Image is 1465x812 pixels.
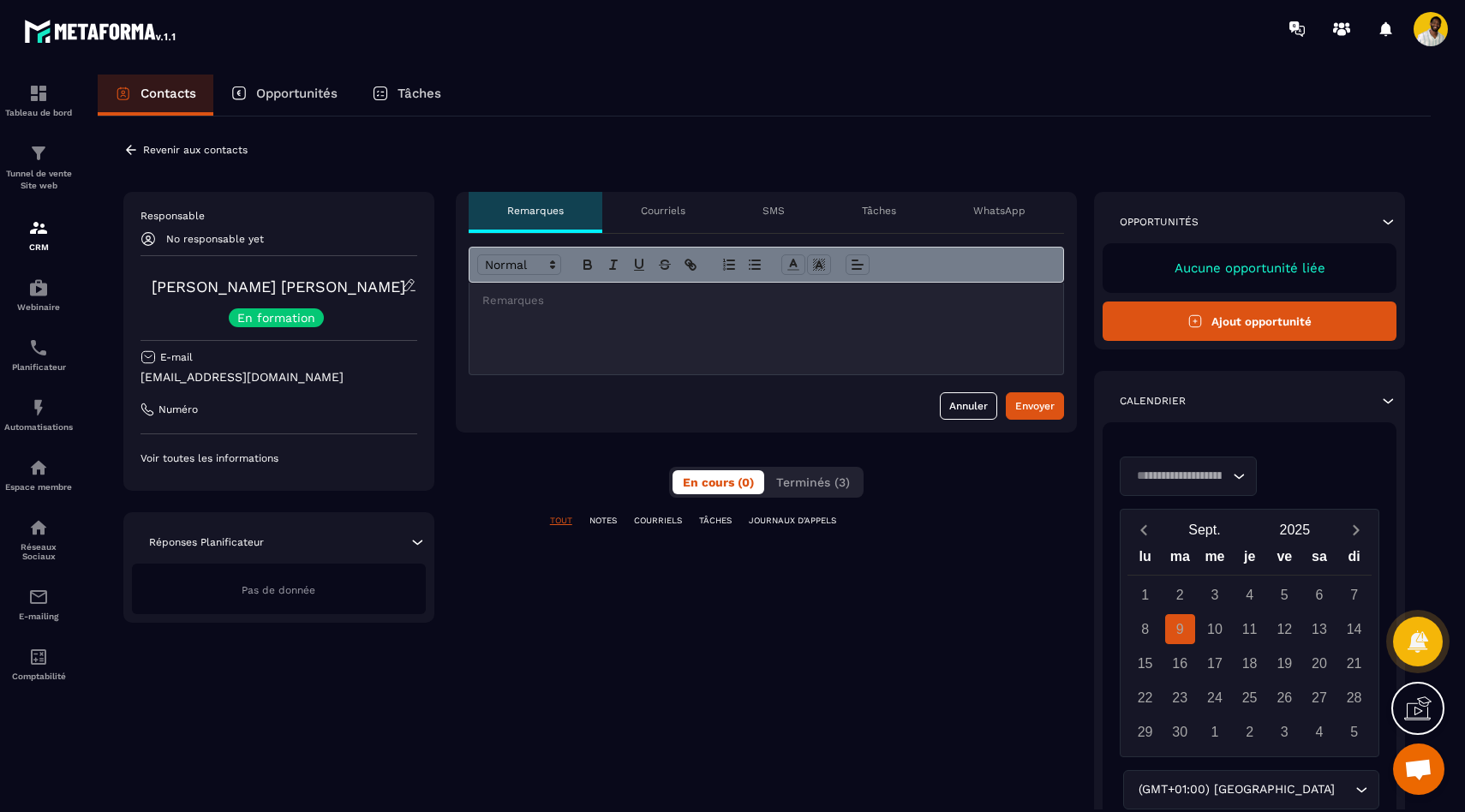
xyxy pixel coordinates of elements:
[1340,518,1372,541] button: Next month
[1120,260,1379,276] p: Aucune opportunité liée
[4,168,73,192] p: Tunnel de vente Site web
[1235,717,1265,747] div: 2
[160,350,193,364] p: E-mail
[1130,683,1160,713] div: 22
[4,542,73,561] p: Réseaux Sociaux
[1270,614,1300,644] div: 12
[28,83,49,104] img: formation
[4,422,73,432] p: Automatisations
[4,505,73,574] a: social-networksocial-networkRéseaux Sociaux
[1165,683,1195,713] div: 23
[4,265,73,325] a: automationsautomationsWebinaire
[762,204,785,218] p: SMS
[28,647,49,667] img: accountant
[1304,717,1334,747] div: 4
[1015,397,1055,415] div: Envoyer
[4,362,73,372] p: Planificateur
[1304,648,1334,678] div: 20
[1339,580,1369,610] div: 7
[1165,580,1195,610] div: 2
[4,482,73,492] p: Espace membre
[4,612,73,621] p: E-mailing
[1165,648,1195,678] div: 16
[1127,545,1163,575] div: lu
[1199,683,1229,713] div: 24
[141,451,417,465] p: Voir toutes les informations
[1270,717,1300,747] div: 3
[1165,717,1195,747] div: 30
[507,204,564,218] p: Remarques
[1270,580,1300,610] div: 5
[141,86,196,101] p: Contacts
[673,470,764,494] button: En cours (0)
[28,397,49,418] img: automations
[1163,545,1198,575] div: ma
[1130,717,1160,747] div: 29
[28,337,49,358] img: scheduler
[1304,614,1334,644] div: 13
[28,218,49,238] img: formation
[1339,648,1369,678] div: 21
[213,75,355,116] a: Opportunités
[1235,580,1265,610] div: 4
[1304,580,1334,610] div: 6
[1006,392,1064,420] button: Envoyer
[1130,580,1160,610] div: 1
[1235,683,1265,713] div: 25
[1235,648,1265,678] div: 18
[1270,683,1300,713] div: 26
[4,70,73,130] a: formationformationTableau de bord
[4,242,73,252] p: CRM
[152,278,405,296] a: [PERSON_NAME] [PERSON_NAME]
[749,515,836,527] p: JOURNAUX D'APPELS
[4,385,73,445] a: automationsautomationsAutomatisations
[1270,648,1300,678] div: 19
[634,515,682,527] p: COURRIELS
[1393,743,1444,795] div: Ouvrir le chat
[683,475,754,489] span: En cours (0)
[589,515,617,527] p: NOTES
[1199,580,1229,610] div: 3
[4,672,73,681] p: Comptabilité
[1127,545,1372,747] div: Calendar wrapper
[1338,780,1351,799] input: Search for option
[1127,580,1372,747] div: Calendar days
[940,392,997,420] button: Annuler
[1232,545,1267,575] div: je
[1131,467,1229,486] input: Search for option
[4,108,73,117] p: Tableau de bord
[28,587,49,607] img: email
[28,457,49,478] img: automations
[98,75,213,116] a: Contacts
[641,204,685,218] p: Courriels
[4,205,73,265] a: formationformationCRM
[862,204,896,218] p: Tâches
[28,278,49,298] img: automations
[1198,545,1233,575] div: me
[1165,614,1195,644] div: 9
[158,403,198,416] p: Numéro
[1304,683,1334,713] div: 27
[1134,780,1338,799] span: (GMT+01:00) [GEOGRAPHIC_DATA]
[4,574,73,634] a: emailemailE-mailing
[1199,614,1229,644] div: 10
[242,584,315,596] span: Pas de donnée
[1250,515,1340,545] button: Open years overlay
[1120,457,1257,496] div: Search for option
[1339,717,1369,747] div: 5
[398,86,441,101] p: Tâches
[4,130,73,205] a: formationformationTunnel de vente Site web
[1159,515,1249,545] button: Open months overlay
[1339,614,1369,644] div: 14
[1130,648,1160,678] div: 15
[355,75,458,116] a: Tâches
[1120,394,1186,408] p: Calendrier
[1127,518,1159,541] button: Previous month
[550,515,572,527] p: TOUT
[1302,545,1337,575] div: sa
[1199,648,1229,678] div: 17
[776,475,850,489] span: Terminés (3)
[4,445,73,505] a: automationsautomationsEspace membre
[237,312,315,324] p: En formation
[4,302,73,312] p: Webinaire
